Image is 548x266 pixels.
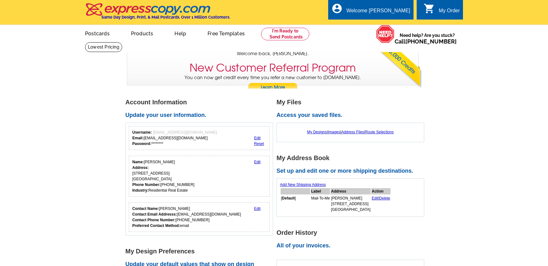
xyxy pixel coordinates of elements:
[311,188,330,194] th: Label
[125,99,277,106] h1: Account Information
[75,26,120,40] a: Postcards
[132,182,160,187] strong: Phone Number:
[254,206,261,211] a: Edit
[254,142,264,146] a: Reset
[153,130,217,135] span: [EMAIL_ADDRESS][DOMAIN_NAME]
[395,32,460,45] span: Need help? Are you stuck?
[132,206,241,228] div: [PERSON_NAME] [EMAIL_ADDRESS][DOMAIN_NAME] [PHONE_NUMBER] email
[254,160,261,164] a: Edit
[439,8,460,17] div: My Order
[395,38,457,45] span: Call
[132,223,180,228] strong: Preferred Contact Method:
[132,160,144,164] strong: Name:
[121,26,163,40] a: Products
[237,50,309,57] span: Welcome back, [PERSON_NAME].
[132,212,177,217] strong: Contact Email Addresss:
[132,159,194,193] div: [PERSON_NAME] [STREET_ADDRESS] [GEOGRAPHIC_DATA] [PHONE_NUMBER] Residential Real Estate
[101,15,230,20] h4: Same Day Design, Print, & Mail Postcards. Over 1 Million Customers.
[85,8,230,20] a: Same Day Design, Print, & Mail Postcards. Over 1 Million Customers.
[132,165,149,170] strong: Address:
[371,188,391,194] th: Action
[331,188,371,194] th: Address
[307,130,327,134] a: My Designs
[371,195,391,213] td: |
[424,3,435,14] i: shopping_cart
[277,112,428,119] h2: Access your saved files.
[379,196,390,200] a: Delete
[341,130,364,134] a: Address Files
[125,112,277,119] h2: Update your user information.
[132,218,175,222] strong: Contact Phone Number:
[254,136,261,140] a: Edit
[376,25,395,43] img: help
[328,130,340,134] a: Images
[248,83,298,92] a: Learn More
[132,206,159,211] strong: Contact Name:
[346,8,410,17] div: Welcome [PERSON_NAME]
[282,196,295,200] b: Default
[132,136,144,140] strong: Email:
[132,188,148,193] strong: Industry:
[372,196,378,200] a: Edit
[129,202,270,232] div: Who should we contact regarding order issues?
[277,99,428,106] h1: My Files
[129,156,270,197] div: Your personal details.
[280,182,326,187] a: Add New Shipping Address
[277,242,428,249] h2: All of your invoices.
[311,195,330,213] td: Mail-To-Me
[281,195,310,213] td: [ ]
[424,7,460,15] a: shopping_cart My Order
[277,168,428,175] h2: Set up and edit one or more shipping destinations.
[331,3,343,14] i: account_circle
[132,130,152,135] strong: Username:
[197,26,255,40] a: Free Templates
[365,130,394,134] a: Route Selections
[331,195,371,213] td: [PERSON_NAME] [STREET_ADDRESS] [GEOGRAPHIC_DATA]
[277,229,428,236] h1: Order History
[129,126,270,150] div: Your login information.
[190,61,356,74] h3: New Customer Referral Program
[127,74,418,92] p: You can now get credit every time you refer a new customer to [DOMAIN_NAME].
[132,142,151,146] strong: Password:
[277,155,428,161] h1: My Address Book
[125,248,277,255] h1: My Design Preferences
[164,26,196,40] a: Help
[280,126,421,138] div: | | |
[405,38,457,45] a: [PHONE_NUMBER]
